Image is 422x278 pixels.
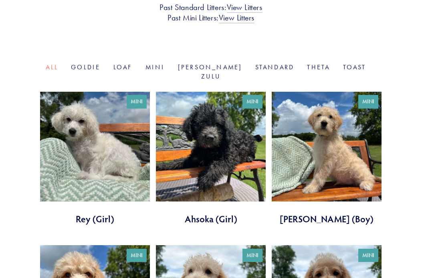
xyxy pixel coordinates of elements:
a: Zulu [201,73,221,80]
a: Loaf [113,63,133,71]
a: All [46,63,58,71]
a: Mini [145,63,165,71]
h3: Past Standard Litters: Past Mini Litters: [40,2,382,23]
a: [PERSON_NAME] [178,63,242,71]
a: Theta [307,63,330,71]
a: Toast [343,63,366,71]
a: View Litters [227,2,262,13]
a: Standard [255,63,295,71]
a: Goldie [71,63,100,71]
a: View Litters [219,13,254,23]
